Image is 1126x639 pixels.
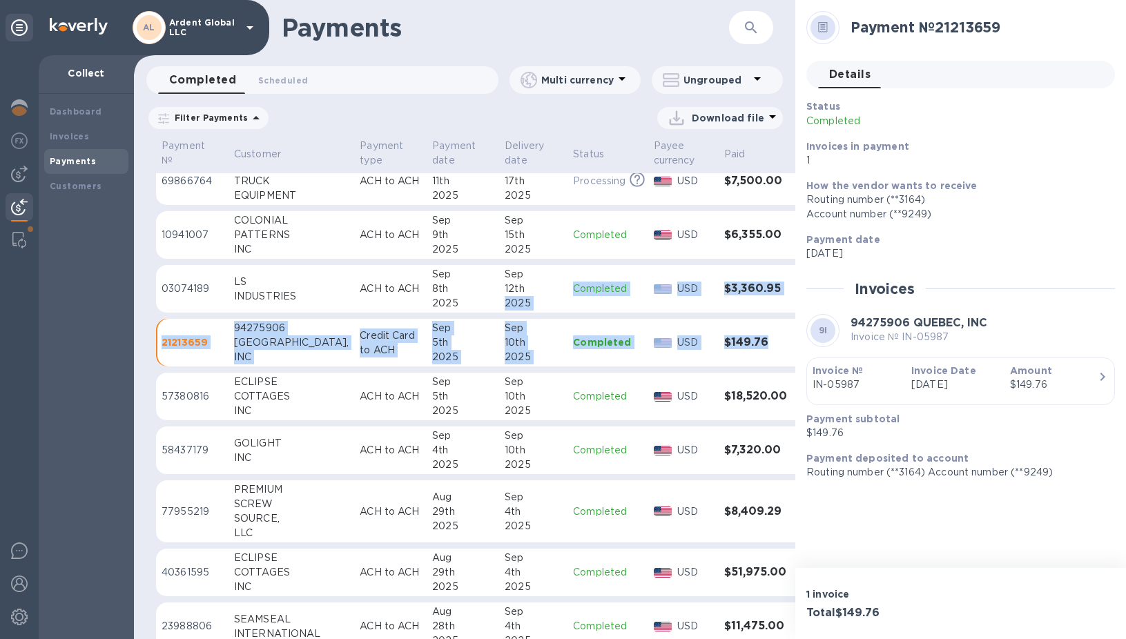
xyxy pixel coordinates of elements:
[360,565,421,580] p: ACH to ACH
[505,429,562,443] div: Sep
[169,112,248,124] p: Filter Payments
[234,612,349,627] div: SEAMSEAL
[432,519,494,533] div: 2025
[677,335,712,350] p: USD
[677,174,712,188] p: USD
[677,282,712,296] p: USD
[234,526,349,540] div: LLC
[724,444,787,457] h3: $7,320.00
[724,228,787,242] h3: $6,355.00
[573,504,642,519] p: Completed
[234,404,349,418] div: INC
[234,511,349,526] div: SOURCE,
[724,505,787,518] h3: $8,409.29
[432,429,494,443] div: Sep
[432,228,494,242] div: 9th
[432,404,494,418] div: 2025
[162,565,223,580] p: 40361595
[677,228,712,242] p: USD
[505,565,562,580] div: 4th
[851,330,987,344] p: Invoice № IN-05987
[654,392,672,402] img: USD
[234,497,349,511] div: SCREW
[911,377,999,392] p: [DATE]
[432,375,494,389] div: Sep
[505,458,562,472] div: 2025
[234,335,349,350] div: [GEOGRAPHIC_DATA],
[505,389,562,404] div: 10th
[432,174,494,188] div: 11th
[234,580,349,594] div: INC
[806,180,978,191] b: How the vendor wants to receive
[234,147,299,161] span: Customer
[573,228,642,242] p: Completed
[677,565,712,580] p: USD
[50,156,96,166] b: Payments
[234,436,349,451] div: GOLIGHT
[573,389,642,404] p: Completed
[505,350,562,364] div: 2025
[432,619,494,633] div: 28th
[855,280,915,297] h2: Invoices
[654,568,672,578] img: USD
[806,114,1004,128] p: Completed
[654,622,672,631] img: USD
[162,174,223,188] p: 69866764
[677,443,712,458] p: USD
[432,296,494,311] div: 2025
[724,282,787,295] h3: $3,360.95
[806,246,1104,261] p: [DATE]
[505,404,562,418] div: 2025
[6,14,33,41] div: Unpin categories
[654,284,672,294] img: USD
[505,375,562,389] div: Sep
[505,619,562,633] div: 4th
[505,242,562,257] div: 2025
[505,519,562,533] div: 2025
[829,65,871,84] span: Details
[724,390,787,403] h3: $18,520.00
[432,139,494,168] span: Payment date
[360,139,421,168] span: Payment type
[432,335,494,350] div: 5th
[162,282,223,296] p: 03074189
[169,70,236,90] span: Completed
[505,580,562,594] div: 2025
[724,147,764,161] span: Paid
[11,132,28,149] img: Foreign exchange
[360,619,421,633] p: ACH to ACH
[282,13,729,42] h1: Payments
[162,335,223,349] p: 21213659
[234,213,349,228] div: COLONIAL
[851,19,1104,36] h2: Payment № 21213659
[677,389,712,404] p: USD
[806,207,1104,222] div: Account number (**9249)
[162,504,223,519] p: 77955219
[360,174,421,188] p: ACH to ACH
[432,580,494,594] div: 2025
[806,426,1104,440] p: $149.76
[162,139,205,168] p: Payment №
[432,267,494,282] div: Sep
[813,365,863,376] b: Invoice №
[234,174,349,188] div: TRUCK
[162,139,223,168] span: Payment №
[432,282,494,296] div: 8th
[573,147,604,161] p: Status
[654,139,695,168] p: Payee currency
[234,147,281,161] p: Customer
[806,101,840,112] b: Status
[505,296,562,311] div: 2025
[505,213,562,228] div: Sep
[432,565,494,580] div: 29th
[505,490,562,504] div: Sep
[360,389,421,404] p: ACH to ACH
[50,66,123,80] p: Collect
[432,604,494,619] div: Aug
[806,153,1104,168] p: 1
[143,22,155,32] b: AL
[654,177,672,186] img: USD
[234,565,349,580] div: COTTAGES
[573,335,642,349] p: Completed
[432,389,494,404] div: 5th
